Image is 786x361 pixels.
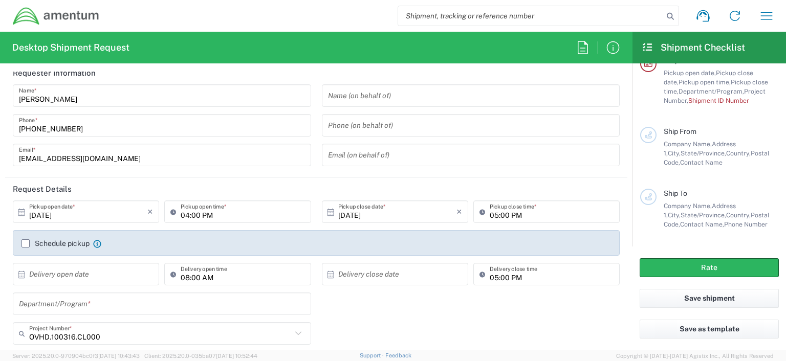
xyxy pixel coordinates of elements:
[724,220,768,228] span: Phone Number
[398,6,663,26] input: Shipment, tracking or reference number
[664,69,716,77] span: Pickup open date,
[12,7,100,26] img: dyncorp
[679,78,731,86] span: Pickup open time,
[642,41,745,54] h2: Shipment Checklist
[12,41,129,54] h2: Desktop Shipment Request
[681,211,726,219] span: State/Province,
[360,352,385,358] a: Support
[98,353,140,359] span: [DATE] 10:43:43
[668,149,681,157] span: City,
[640,289,779,308] button: Save shipment
[664,127,696,136] span: Ship From
[664,189,687,197] span: Ship To
[616,351,774,360] span: Copyright © [DATE]-[DATE] Agistix Inc., All Rights Reserved
[680,159,723,166] span: Contact Name
[726,149,751,157] span: Country,
[13,184,72,194] h2: Request Details
[385,352,411,358] a: Feedback
[216,353,257,359] span: [DATE] 10:52:44
[21,239,90,247] label: Schedule pickup
[144,353,257,359] span: Client: 2025.20.0-035ba07
[640,258,779,277] button: Rate
[679,87,744,95] span: Department/Program,
[668,211,681,219] span: City,
[13,68,96,78] h2: Requester Information
[664,202,712,210] span: Company Name,
[147,204,153,220] i: ×
[640,320,779,339] button: Save as template
[681,149,726,157] span: State/Province,
[726,211,751,219] span: Country,
[456,204,462,220] i: ×
[688,97,749,104] span: Shipment ID Number
[680,220,724,228] span: Contact Name,
[664,140,712,148] span: Company Name,
[12,353,140,359] span: Server: 2025.20.0-970904bc0f3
